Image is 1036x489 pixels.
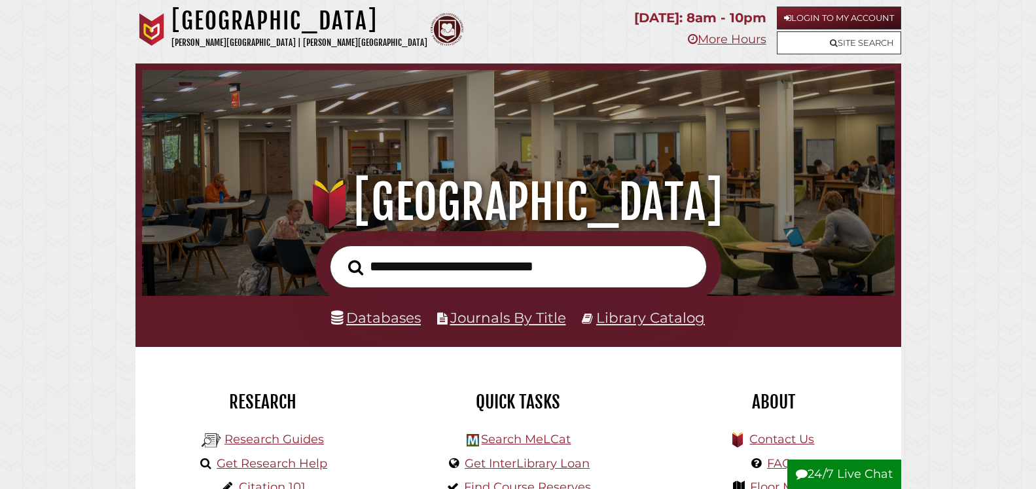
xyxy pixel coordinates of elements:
p: [PERSON_NAME][GEOGRAPHIC_DATA] | [PERSON_NAME][GEOGRAPHIC_DATA] [171,35,427,50]
p: [DATE]: 8am - 10pm [634,7,766,29]
img: Hekman Library Logo [467,434,479,446]
h2: Research [145,391,381,413]
h1: [GEOGRAPHIC_DATA] [157,173,879,231]
a: Research Guides [224,432,324,446]
h2: Quick Tasks [401,391,636,413]
a: Get InterLibrary Loan [465,456,590,471]
a: FAQs [767,456,798,471]
img: Calvin Theological Seminary [431,13,463,46]
a: Library Catalog [596,309,705,326]
a: Contact Us [749,432,814,446]
a: Login to My Account [777,7,901,29]
img: Hekman Library Logo [202,431,221,450]
i: Search [348,259,363,276]
h2: About [656,391,891,413]
a: Databases [331,309,421,326]
a: Get Research Help [217,456,327,471]
img: Calvin University [135,13,168,46]
button: Search [342,256,370,280]
h1: [GEOGRAPHIC_DATA] [171,7,427,35]
a: Site Search [777,31,901,54]
a: Journals By Title [450,309,566,326]
a: Search MeLCat [481,432,571,446]
a: More Hours [688,32,766,46]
